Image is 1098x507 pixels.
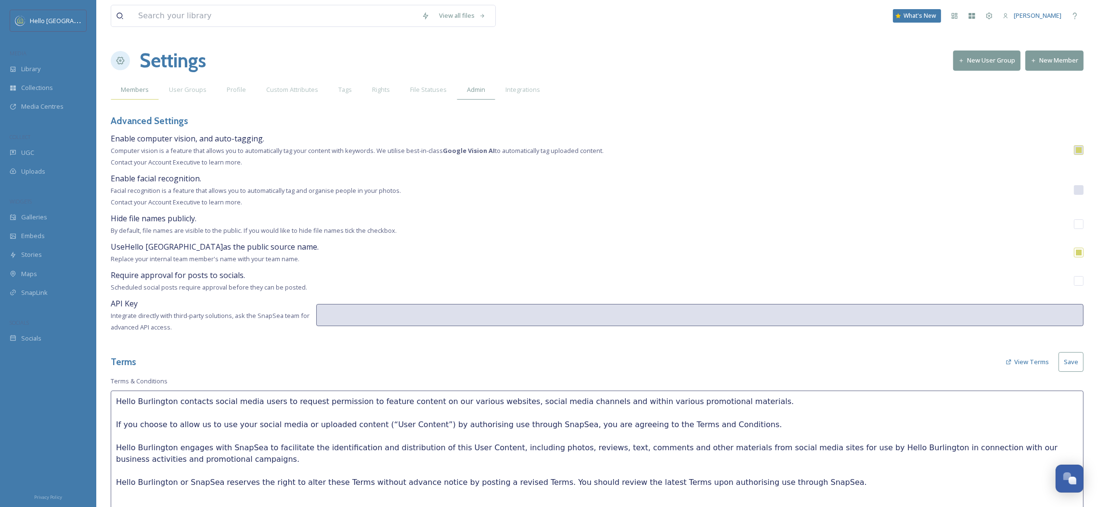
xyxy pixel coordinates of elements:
span: Facial recognition is a feature that allows you to automatically tag and organise people in your ... [111,186,401,195]
span: Galleries [21,213,47,222]
span: Enable computer vision, and auto-tagging. [111,133,264,144]
button: Save [1059,352,1084,372]
span: Replace your internal team member's name with your team name. [111,254,299,263]
span: User Groups [169,85,207,94]
span: Maps [21,269,37,279]
span: Media Centres [21,102,64,111]
button: New Member [1025,51,1084,70]
span: Privacy Policy [34,494,62,500]
span: File Statuses [410,85,447,94]
span: WIDGETS [10,198,32,205]
span: Require approval for posts to socials. [111,270,245,280]
a: View Terms [1001,353,1059,371]
span: Contact your Account Executive to learn more. [111,198,242,206]
span: Use Hello [GEOGRAPHIC_DATA] as the public source name. [111,241,319,252]
span: UGC [21,148,34,157]
span: Enable facial recognition. [111,173,201,184]
span: Members [121,85,149,94]
button: Open Chat [1056,465,1084,493]
span: Socials [21,334,41,343]
span: Hide file names publicly. [111,213,196,224]
strong: Google Vision AI [443,146,495,155]
button: New User Group [953,51,1020,70]
a: View all files [434,6,491,25]
a: [PERSON_NAME] [998,6,1066,25]
button: View Terms [1001,353,1054,371]
span: Hello [GEOGRAPHIC_DATA] [30,16,107,25]
h1: Settings [140,46,206,75]
span: Admin [467,85,485,94]
span: Uploads [21,167,45,176]
span: Contact your Account Executive to learn more. [111,158,242,166]
span: Embeds [21,231,45,241]
a: Privacy Policy [34,491,62,502]
span: [PERSON_NAME] [1014,11,1061,20]
span: Terms & Conditions [111,377,168,386]
span: Custom Attributes [266,85,318,94]
span: Library [21,64,40,74]
span: Computer vision is a feature that allows you to automatically tag your content with keywords. We ... [111,146,604,155]
span: Rights [372,85,390,94]
span: SnapLink [21,288,48,297]
span: Collections [21,83,53,92]
span: Profile [227,85,246,94]
span: Integrate directly with third-party solutions, ask the SnapSea team for advanced API access. [111,311,310,331]
span: By default, file names are visible to the public. If you would like to hide file names tick the c... [111,226,397,235]
span: Integrations [505,85,540,94]
img: images.png [15,16,25,25]
h3: Terms [111,355,136,369]
span: Scheduled social posts require approval before they can be posted. [111,283,307,292]
span: Tags [338,85,352,94]
a: What's New [893,9,941,23]
span: Stories [21,250,42,259]
span: MEDIA [10,50,26,57]
span: COLLECT [10,133,30,140]
input: Search your library [133,5,417,26]
h3: Advanced Settings [111,114,1084,128]
span: SOCIALS [10,319,29,326]
span: API Key [111,298,138,309]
